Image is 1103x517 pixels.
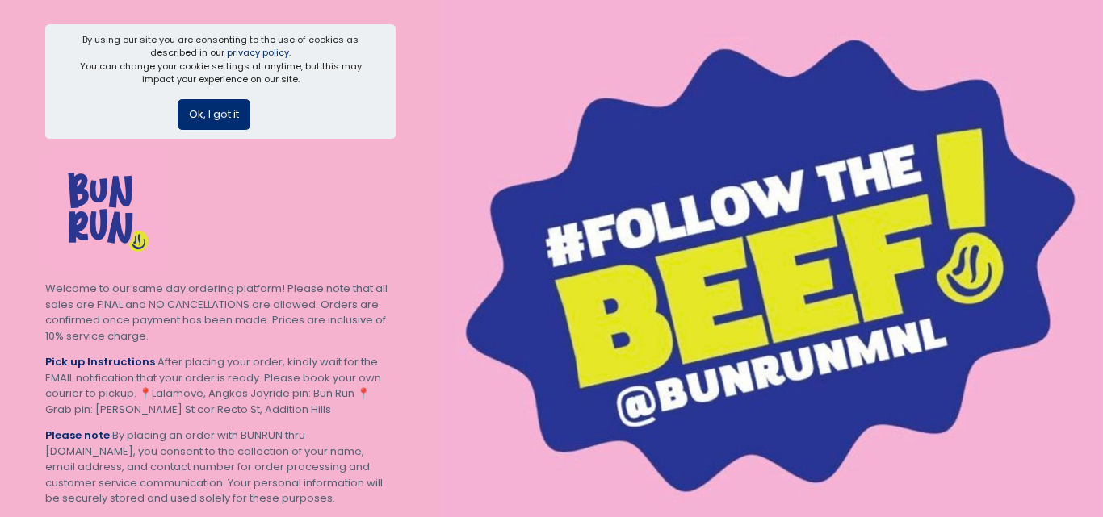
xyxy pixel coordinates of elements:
[227,46,291,59] a: privacy policy.
[73,33,369,86] div: By using our site you are consenting to the use of cookies as described in our You can change you...
[45,281,396,344] div: Welcome to our same day ordering platform! Please note that all sales are FINAL and NO CANCELLATI...
[45,149,166,270] img: BUN RUN FOOD STORE
[45,354,155,369] b: Pick up Instructions
[178,99,250,130] button: Ok, I got it
[45,427,396,507] div: By placing an order with BUNRUN thru [DOMAIN_NAME], you consent to the collection of your name, e...
[45,427,110,443] b: Please note
[45,354,396,417] div: After placing your order, kindly wait for the EMAIL notification that your order is ready. Please...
